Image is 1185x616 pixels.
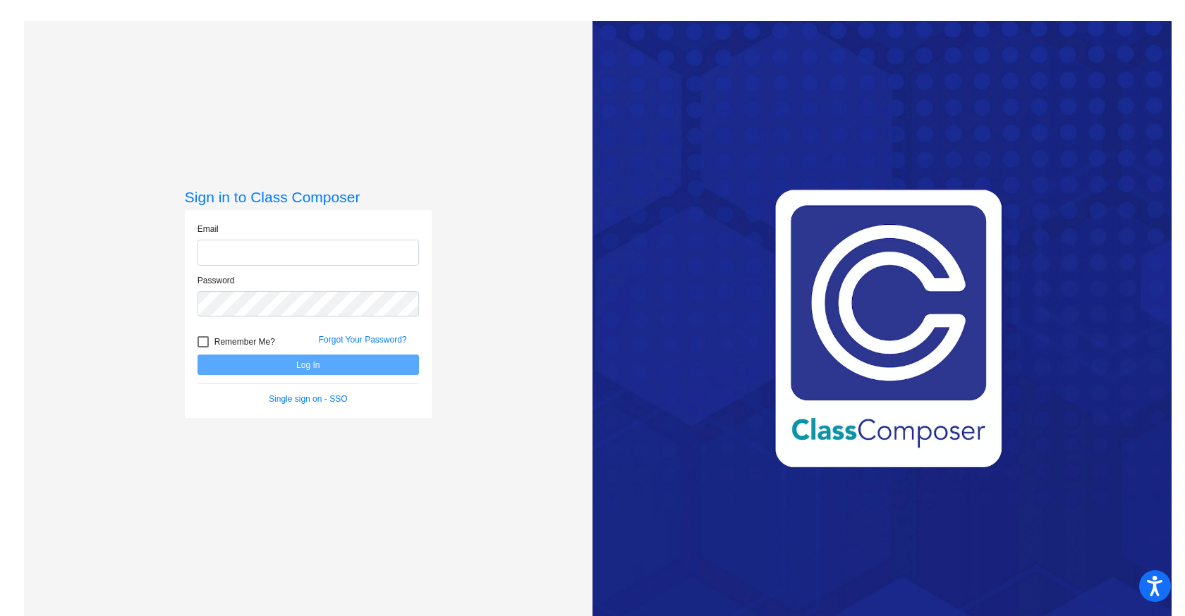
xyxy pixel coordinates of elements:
span: Remember Me? [214,333,275,350]
a: Forgot Your Password? [319,335,407,345]
h3: Sign in to Class Composer [185,188,432,206]
button: Log In [197,355,419,375]
a: Single sign on - SSO [269,394,347,404]
label: Email [197,223,219,235]
label: Password [197,274,235,287]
